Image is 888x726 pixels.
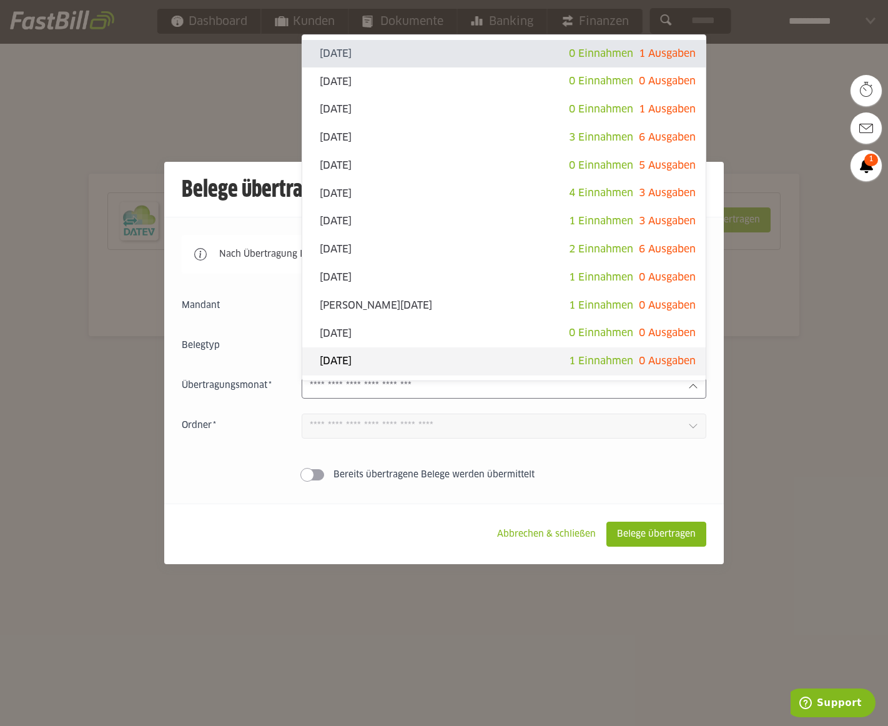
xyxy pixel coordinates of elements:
[639,216,696,226] span: 3 Ausgaben
[569,216,633,226] span: 1 Einnahmen
[639,76,696,86] span: 0 Ausgaben
[639,161,696,171] span: 5 Ausgaben
[639,132,696,142] span: 6 Ausgaben
[569,328,633,338] span: 0 Einnahmen
[302,264,706,292] sl-option: [DATE]
[569,49,633,59] span: 0 Einnahmen
[569,188,633,198] span: 4 Einnahmen
[791,689,876,720] iframe: Öffnet ein Widget, in dem Sie weitere Informationen finden
[302,319,706,347] sl-option: [DATE]
[302,347,706,375] sl-option: [DATE]
[569,161,633,171] span: 0 Einnahmen
[864,154,878,166] span: 1
[302,40,706,68] sl-option: [DATE]
[639,356,696,366] span: 0 Ausgaben
[302,124,706,152] sl-option: [DATE]
[639,272,696,282] span: 0 Ausgaben
[851,150,882,181] a: 1
[486,522,606,547] sl-button: Abbrechen & schließen
[639,104,696,114] span: 1 Ausgaben
[569,132,633,142] span: 3 Einnahmen
[302,152,706,180] sl-option: [DATE]
[639,49,696,59] span: 1 Ausgaben
[302,292,706,320] sl-option: [PERSON_NAME][DATE]
[639,301,696,311] span: 0 Ausgaben
[302,207,706,236] sl-option: [DATE]
[569,76,633,86] span: 0 Einnahmen
[639,188,696,198] span: 3 Ausgaben
[182,469,706,481] sl-switch: Bereits übertragene Belege werden übermittelt
[569,301,633,311] span: 1 Einnahmen
[302,236,706,264] sl-option: [DATE]
[606,522,706,547] sl-button: Belege übertragen
[302,96,706,124] sl-option: [DATE]
[569,244,633,254] span: 2 Einnahmen
[569,272,633,282] span: 1 Einnahmen
[302,179,706,207] sl-option: [DATE]
[569,104,633,114] span: 0 Einnahmen
[639,328,696,338] span: 0 Ausgaben
[302,67,706,96] sl-option: [DATE]
[569,356,633,366] span: 1 Einnahmen
[639,244,696,254] span: 6 Ausgaben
